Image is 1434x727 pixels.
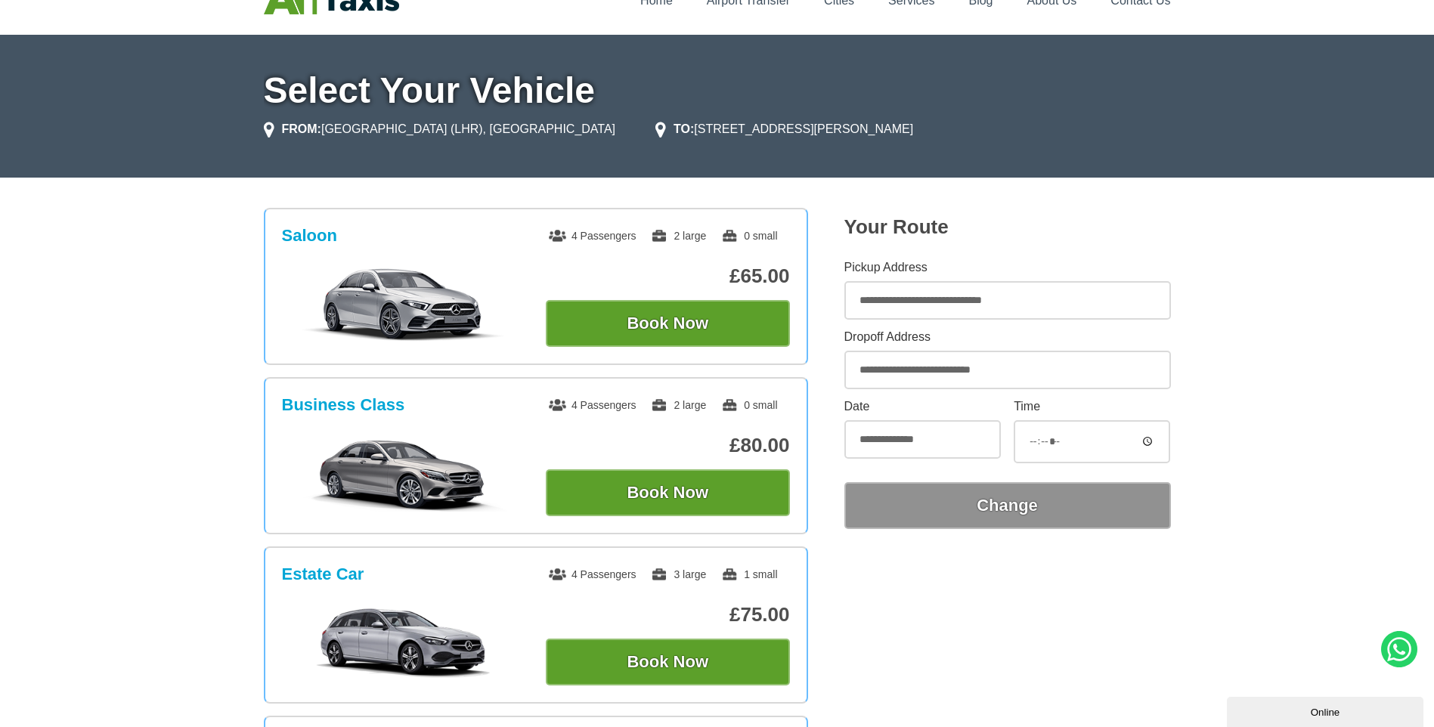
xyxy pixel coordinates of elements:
[290,605,517,681] img: Estate Car
[844,401,1001,413] label: Date
[290,436,517,512] img: Business Class
[655,120,913,138] li: [STREET_ADDRESS][PERSON_NAME]
[546,469,790,516] button: Book Now
[651,568,706,580] span: 3 large
[282,395,405,415] h3: Business Class
[721,230,777,242] span: 0 small
[282,122,321,135] strong: FROM:
[674,122,694,135] strong: TO:
[844,215,1171,239] h2: Your Route
[264,120,616,138] li: [GEOGRAPHIC_DATA] (LHR), [GEOGRAPHIC_DATA]
[1014,401,1170,413] label: Time
[546,265,790,288] p: £65.00
[549,399,636,411] span: 4 Passengers
[282,565,364,584] h3: Estate Car
[1227,694,1426,727] iframe: chat widget
[844,482,1171,529] button: Change
[546,300,790,347] button: Book Now
[721,399,777,411] span: 0 small
[844,331,1171,343] label: Dropoff Address
[721,568,777,580] span: 1 small
[546,603,790,626] p: £75.00
[282,226,337,246] h3: Saloon
[546,639,790,685] button: Book Now
[844,261,1171,274] label: Pickup Address
[651,399,706,411] span: 2 large
[549,230,636,242] span: 4 Passengers
[290,267,517,342] img: Saloon
[549,568,636,580] span: 4 Passengers
[651,230,706,242] span: 2 large
[546,434,790,457] p: £80.00
[264,73,1171,109] h1: Select Your Vehicle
